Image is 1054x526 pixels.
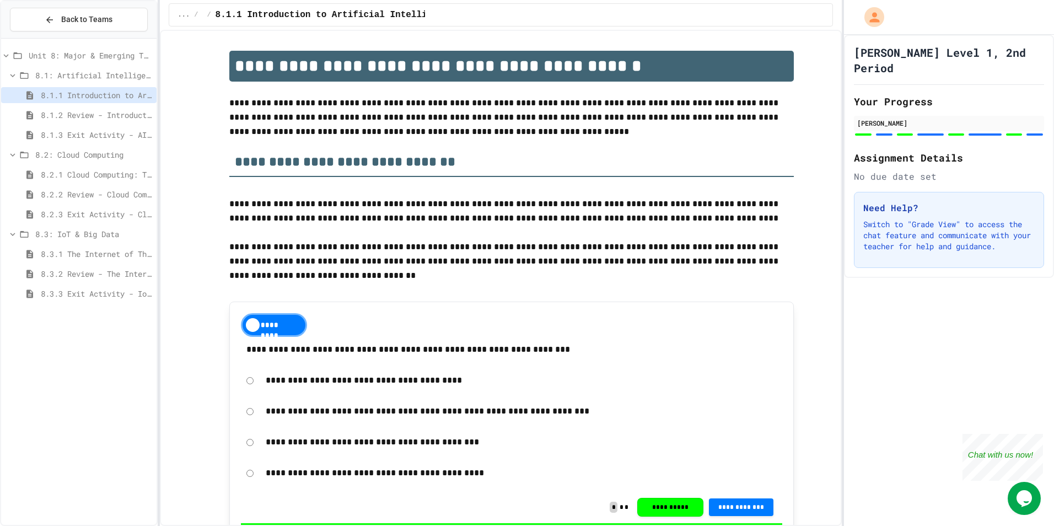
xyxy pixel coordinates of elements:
span: 8.1.1 Introduction to Artificial Intelligence [216,8,454,22]
h3: Need Help? [863,201,1035,214]
span: 8.2: Cloud Computing [35,149,152,160]
span: Back to Teams [61,14,112,25]
iframe: chat widget [962,434,1043,481]
span: 8.3.1 The Internet of Things and Big Data: Our Connected Digital World [41,248,152,260]
span: 8.1.1 Introduction to Artificial Intelligence [41,89,152,101]
span: 8.2.2 Review - Cloud Computing [41,189,152,200]
iframe: chat widget [1008,482,1043,515]
p: Switch to "Grade View" to access the chat feature and communicate with your teacher for help and ... [863,219,1035,252]
span: 8.2.3 Exit Activity - Cloud Service Detective [41,208,152,220]
div: No due date set [854,170,1044,183]
span: Unit 8: Major & Emerging Technologies [29,50,152,61]
span: / [207,10,211,19]
span: 8.1.3 Exit Activity - AI Detective [41,129,152,141]
span: 8.3.2 Review - The Internet of Things and Big Data [41,268,152,280]
span: 8.2.1 Cloud Computing: Transforming the Digital World [41,169,152,180]
span: 8.1: Artificial Intelligence Basics [35,69,152,81]
span: 8.3: IoT & Big Data [35,228,152,240]
button: Back to Teams [10,8,148,31]
div: My Account [853,4,887,30]
h2: Your Progress [854,94,1044,109]
span: ... [178,10,190,19]
span: 8.1.2 Review - Introduction to Artificial Intelligence [41,109,152,121]
span: / [194,10,198,19]
div: [PERSON_NAME] [857,118,1041,128]
h2: Assignment Details [854,150,1044,165]
span: 8.3.3 Exit Activity - IoT Data Detective Challenge [41,288,152,299]
h1: [PERSON_NAME] Level 1, 2nd Period [854,45,1044,76]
